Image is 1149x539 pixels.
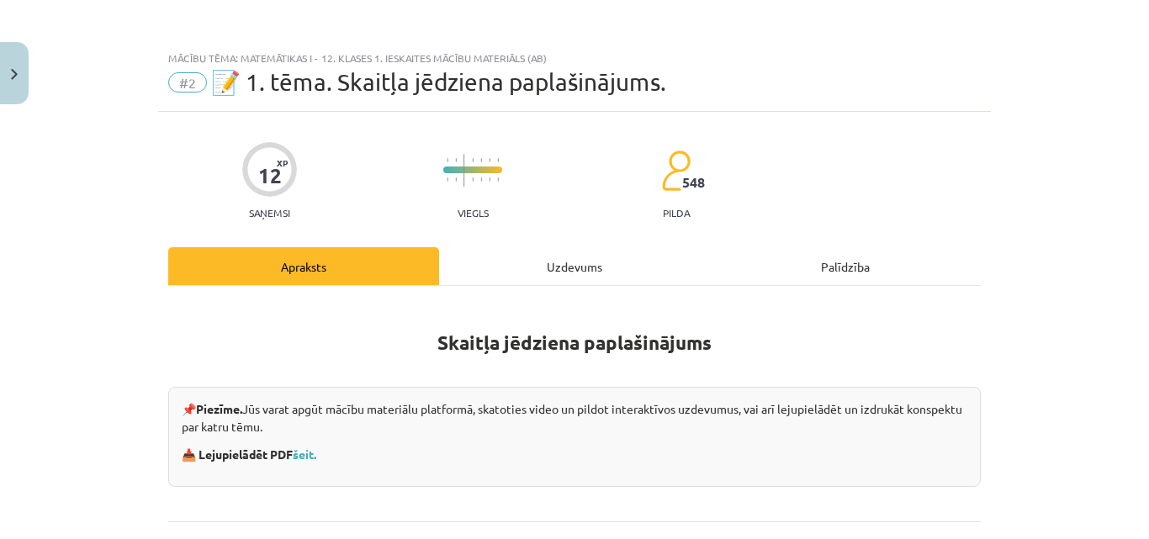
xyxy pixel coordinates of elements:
a: šeit. [293,447,316,462]
img: icon-long-line-d9ea69661e0d244f92f715978eff75569469978d946b2353a9bb055b3ed8787d.svg [463,154,465,187]
div: Palīdzība [710,247,981,285]
img: icon-short-line-57e1e144782c952c97e751825c79c345078a6d821885a25fce030b3d8c18986b.svg [489,177,490,182]
span: XP [277,158,288,167]
img: icon-short-line-57e1e144782c952c97e751825c79c345078a6d821885a25fce030b3d8c18986b.svg [472,177,474,182]
img: icon-short-line-57e1e144782c952c97e751825c79c345078a6d821885a25fce030b3d8c18986b.svg [497,177,499,182]
span: 📝 1. tēma. Skaitļa jēdziena paplašinājums. [211,68,666,96]
img: icon-short-line-57e1e144782c952c97e751825c79c345078a6d821885a25fce030b3d8c18986b.svg [497,158,499,162]
strong: 📥 Lejupielādēt PDF [182,447,319,462]
div: Mācību tēma: Matemātikas i - 12. klases 1. ieskaites mācību materiāls (ab) [168,52,981,64]
strong: Piezīme. [196,401,242,416]
img: icon-short-line-57e1e144782c952c97e751825c79c345078a6d821885a25fce030b3d8c18986b.svg [447,158,448,162]
img: icon-short-line-57e1e144782c952c97e751825c79c345078a6d821885a25fce030b3d8c18986b.svg [447,177,448,182]
img: icon-short-line-57e1e144782c952c97e751825c79c345078a6d821885a25fce030b3d8c18986b.svg [480,177,482,182]
div: Uzdevums [439,247,710,285]
p: Viegls [458,207,489,219]
img: icon-short-line-57e1e144782c952c97e751825c79c345078a6d821885a25fce030b3d8c18986b.svg [489,158,490,162]
img: icon-short-line-57e1e144782c952c97e751825c79c345078a6d821885a25fce030b3d8c18986b.svg [472,158,474,162]
span: 548 [682,175,705,190]
p: 📌 Jūs varat apgūt mācību materiālu platformā, skatoties video un pildot interaktīvos uzdevumus, v... [182,400,967,436]
strong: Skaitļa jēdziena paplašinājums [437,330,712,355]
img: icon-short-line-57e1e144782c952c97e751825c79c345078a6d821885a25fce030b3d8c18986b.svg [455,158,457,162]
img: icon-short-line-57e1e144782c952c97e751825c79c345078a6d821885a25fce030b3d8c18986b.svg [480,158,482,162]
span: #2 [168,72,207,92]
div: Apraksts [168,247,439,285]
img: icon-short-line-57e1e144782c952c97e751825c79c345078a6d821885a25fce030b3d8c18986b.svg [455,177,457,182]
div: 12 [258,164,282,188]
img: students-c634bb4e5e11cddfef0936a35e636f08e4e9abd3cc4e673bd6f9a4125e45ecb1.svg [661,150,691,192]
p: pilda [663,207,690,219]
p: Saņemsi [242,207,297,219]
img: icon-close-lesson-0947bae3869378f0d4975bcd49f059093ad1ed9edebbc8119c70593378902aed.svg [11,69,18,80]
